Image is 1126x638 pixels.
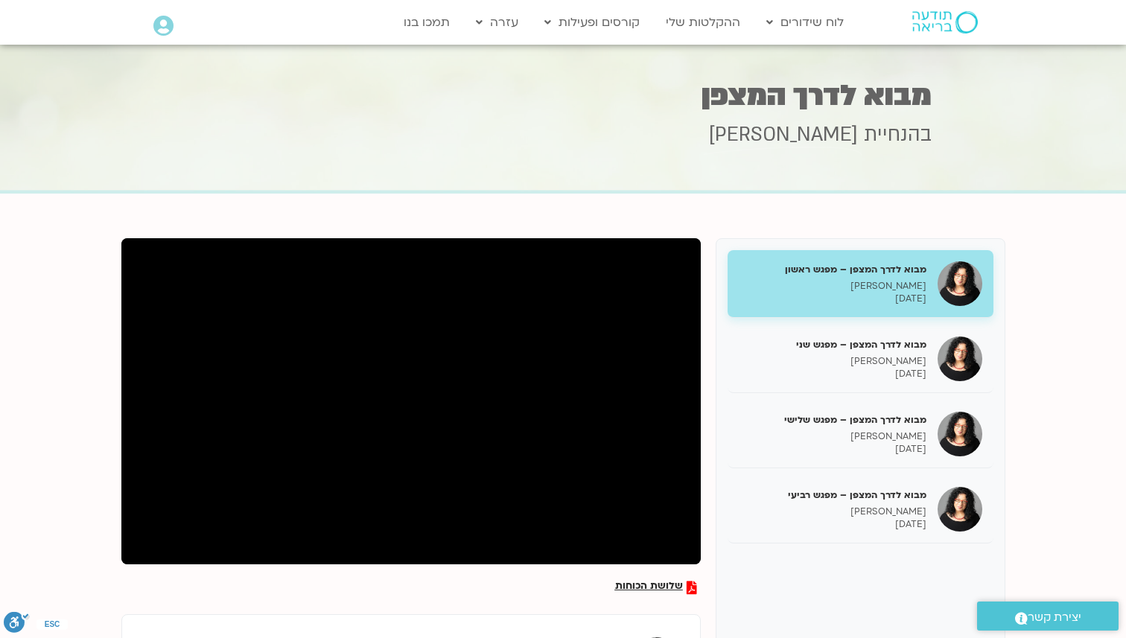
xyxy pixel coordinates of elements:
a: יצירת קשר [977,602,1119,631]
span: יצירת קשר [1028,607,1081,628]
p: [DATE] [739,443,926,456]
img: מבוא לדרך המצפן – מפגש שלישי [938,412,982,456]
a: קורסים ופעילות [537,8,647,36]
h5: מבוא לדרך המצפן – מפגש שני [739,338,926,351]
p: [PERSON_NAME] [739,280,926,293]
span: בהנחיית [864,121,932,148]
h5: מבוא לדרך המצפן – מפגש רביעי [739,488,926,502]
p: [DATE] [739,293,926,305]
h1: מבוא לדרך המצפן [194,81,932,110]
a: לוח שידורים [759,8,851,36]
a: שלושת הכוחות [615,581,697,594]
p: [DATE] [739,368,926,380]
img: תודעה בריאה [912,11,978,34]
img: מבוא לדרך המצפן – מפגש רביעי [938,487,982,532]
p: [DATE] [739,518,926,531]
span: שלושת הכוחות [615,581,683,594]
a: עזרה [468,8,526,36]
h5: מבוא לדרך המצפן – מפגש שלישי [739,413,926,427]
p: [PERSON_NAME] [739,430,926,443]
a: ההקלטות שלי [658,8,748,36]
p: [PERSON_NAME] [739,505,926,518]
img: מבוא לדרך המצפן – מפגש ראשון [938,261,982,306]
h5: מבוא לדרך המצפן – מפגש ראשון [739,263,926,276]
p: [PERSON_NAME] [739,355,926,368]
a: תמכו בנו [396,8,457,36]
img: מבוא לדרך המצפן – מפגש שני [938,336,982,381]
